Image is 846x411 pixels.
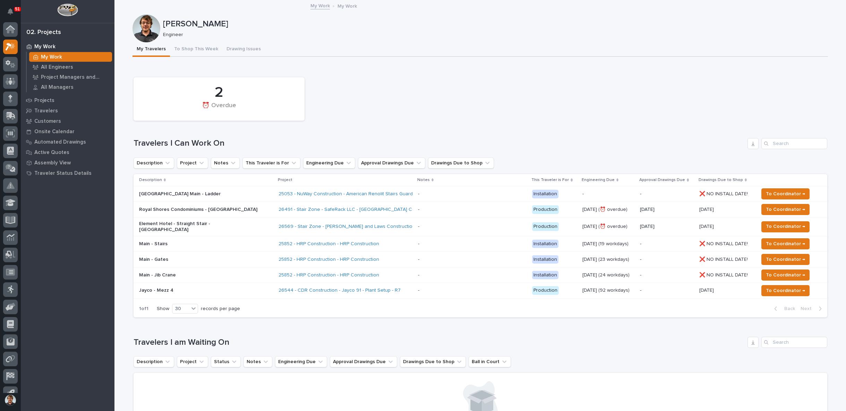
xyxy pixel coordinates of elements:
div: Installation [532,190,558,198]
a: Projects [21,95,114,105]
span: To Coordinator → [766,271,805,279]
p: Royal Shores Condominiums - [GEOGRAPHIC_DATA] [139,207,260,213]
button: To Coordinator → [761,188,810,199]
span: Next [801,306,816,312]
p: [DATE] [640,207,693,213]
p: Engineer [163,32,822,38]
p: Projects [34,97,54,104]
button: To Shop This Week [170,42,222,57]
p: [DATE] [640,224,693,230]
div: Search [761,337,827,348]
tr: Element Hotel - Straight Stair - [GEOGRAPHIC_DATA]26569 - Stair Zone - [PERSON_NAME] and Laws Con... [134,217,827,236]
p: Active Quotes [34,149,69,156]
a: 26491 - Stair Zone - SafeRack LLC - [GEOGRAPHIC_DATA] Condominiums [279,207,442,213]
div: Production [532,205,559,214]
p: Customers [34,118,61,125]
a: 25053 - NuWay Construction - American Renolit Stairs Guardrail and Roof Ladder [279,191,458,197]
tr: [GEOGRAPHIC_DATA] Main - Ladder25053 - NuWay Construction - American Renolit Stairs Guardrail and... [134,186,827,202]
a: Project Managers and Engineers [27,72,114,82]
div: - [418,288,419,293]
tr: Main - Stairs25852 - HRP Construction - HRP Construction - Installation[DATE] (19 workdays)-❌ NO ... [134,236,827,251]
button: To Coordinator → [761,285,810,296]
a: 26544 - CDR Construction - Jayco 91 - Plant Setup - R7 [279,288,401,293]
img: Workspace Logo [57,3,78,16]
p: [DATE] [699,286,715,293]
p: ❌ NO INSTALL DATE! [699,190,749,197]
p: [DATE] [699,205,715,213]
div: ⏰ Overdue [145,102,293,117]
a: Active Quotes [21,147,114,157]
a: Traveler Status Details [21,168,114,178]
span: To Coordinator → [766,222,805,231]
p: Jayco - Mezz 4 [139,288,260,293]
p: - [640,288,693,293]
p: Project Managers and Engineers [41,74,109,80]
p: Main - Jib Crane [139,272,260,278]
button: Drawing Issues [222,42,265,57]
p: Notes [417,176,430,184]
button: Approval Drawings Due [358,157,425,169]
div: Production [532,286,559,295]
span: To Coordinator → [766,190,805,198]
button: To Coordinator → [761,269,810,281]
span: To Coordinator → [766,240,805,248]
p: - [582,191,635,197]
div: 30 [172,305,189,312]
div: Installation [532,240,558,248]
p: [PERSON_NAME] [163,19,825,29]
p: - [640,191,693,197]
tr: Main - Jib Crane25852 - HRP Construction - HRP Construction - Installation[DATE] (24 workdays)-❌ ... [134,267,827,283]
p: Project [278,176,292,184]
button: Description [134,157,174,169]
a: Onsite Calendar [21,126,114,137]
button: Notes [211,157,240,169]
button: To Coordinator → [761,238,810,249]
p: Automated Drawings [34,139,86,145]
tr: Main - Gates25852 - HRP Construction - HRP Construction - Installation[DATE] (23 workdays)-❌ NO I... [134,251,827,267]
button: Drawings Due to Shop [400,356,466,367]
button: My Travelers [133,42,170,57]
h1: Travelers I Can Work On [134,138,745,148]
a: All Managers [27,82,114,92]
p: My Work [337,2,357,9]
button: Project [177,157,208,169]
p: 1 of 1 [134,300,154,317]
p: Approval Drawings Due [639,176,685,184]
input: Search [761,138,827,149]
p: [DATE] (19 workdays) [582,241,635,247]
button: Description [134,356,174,367]
span: To Coordinator → [766,205,805,214]
button: Drawings Due to Shop [428,157,494,169]
p: Drawings Due to Shop [699,176,743,184]
div: - [418,257,419,263]
a: Customers [21,116,114,126]
button: Approval Drawings Due [330,356,397,367]
p: Assembly View [34,160,71,166]
p: All Engineers [41,64,73,70]
a: 26569 - Stair Zone - [PERSON_NAME] and Laws Construction - Straight Stair - [GEOGRAPHIC_DATA] [279,224,500,230]
button: Back [769,306,798,312]
p: [DATE] (⏰ overdue) [582,207,635,213]
button: Ball in Court [469,356,511,367]
button: To Coordinator → [761,254,810,265]
button: Engineering Due [275,356,327,367]
div: Notifications51 [9,8,18,19]
span: Back [780,306,795,312]
p: Element Hotel - Straight Stair - [GEOGRAPHIC_DATA] [139,221,260,233]
p: ❌ NO INSTALL DATE! [699,240,749,247]
a: Assembly View [21,157,114,168]
tr: Jayco - Mezz 426544 - CDR Construction - Jayco 91 - Plant Setup - R7 - Production[DATE] (92 workd... [134,283,827,298]
h1: Travelers I am Waiting On [134,337,745,348]
button: This Traveler is For [242,157,300,169]
button: Next [798,306,827,312]
p: This Traveler is For [531,176,569,184]
div: - [418,207,419,213]
p: [DATE] (23 workdays) [582,257,635,263]
div: 2 [145,84,293,101]
button: users-avatar [3,393,18,408]
a: Automated Drawings [21,137,114,147]
button: Status [211,356,241,367]
a: My Work [310,1,330,9]
div: Production [532,222,559,231]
